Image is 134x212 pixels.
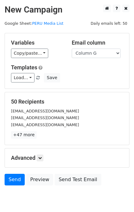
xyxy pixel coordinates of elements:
h5: Advanced [11,155,123,161]
span: Daily emails left: 50 [89,20,129,27]
h5: Variables [11,39,63,46]
small: [EMAIL_ADDRESS][DOMAIN_NAME] [11,122,79,127]
iframe: Chat Widget [103,183,134,212]
a: PERU Media List [32,21,63,26]
a: Send Test Email [55,174,101,185]
a: Load... [11,73,34,82]
a: Send [5,174,25,185]
small: Google Sheet: [5,21,63,26]
a: Preview [26,174,53,185]
h5: Email column [72,39,123,46]
small: [EMAIL_ADDRESS][DOMAIN_NAME] [11,109,79,113]
h5: 50 Recipients [11,98,123,105]
a: Copy/paste... [11,49,48,58]
small: [EMAIL_ADDRESS][DOMAIN_NAME] [11,115,79,120]
a: Daily emails left: 50 [89,21,129,26]
button: Save [44,73,60,82]
a: Templates [11,64,37,71]
h2: New Campaign [5,5,129,15]
a: +47 more [11,131,37,139]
